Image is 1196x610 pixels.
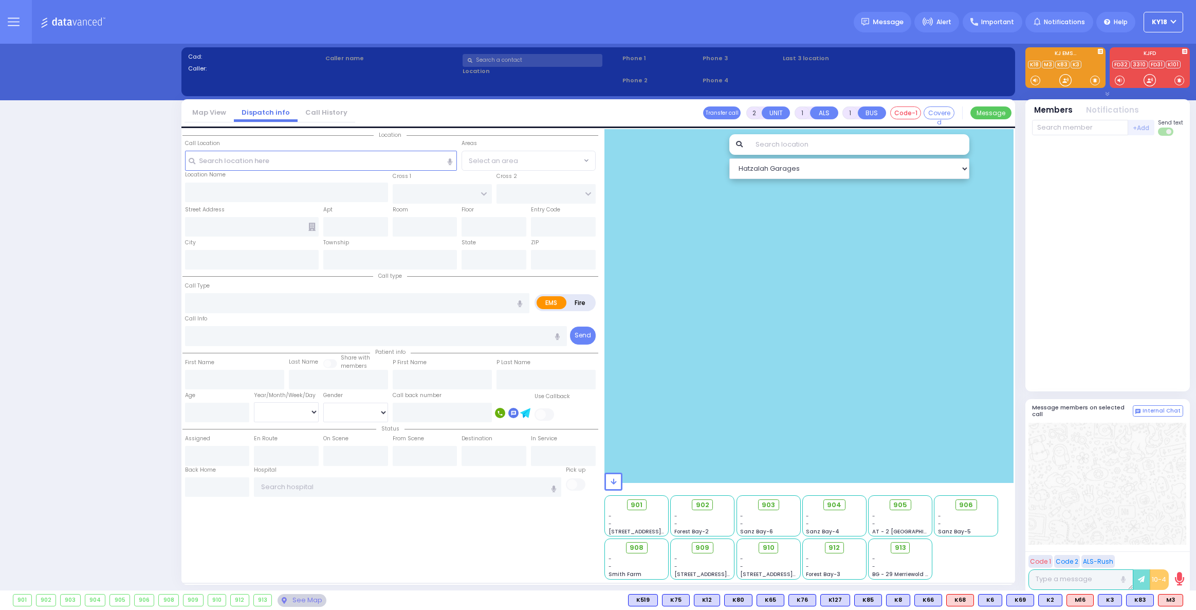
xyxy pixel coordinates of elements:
div: K85 [854,594,882,606]
label: Cross 1 [393,172,411,181]
div: BLS [1126,594,1154,606]
label: Caller name [325,54,459,63]
label: Call Location [185,139,220,148]
label: Call Info [185,315,207,323]
div: ALS [1158,594,1183,606]
span: BG - 29 Merriewold S. [872,570,930,578]
span: - [806,563,809,570]
span: Send text [1158,119,1183,127]
span: - [740,563,743,570]
button: Notifications [1086,104,1139,116]
span: - [872,563,875,570]
span: members [341,362,367,370]
span: [STREET_ADDRESS][PERSON_NAME] [674,570,771,578]
span: Select an area [469,156,518,166]
label: KJ EMS... [1025,51,1106,58]
span: - [609,520,612,528]
span: Message [873,17,904,27]
a: K3 [1071,61,1081,68]
label: Cad: [188,52,322,61]
span: Forest Bay-2 [674,528,709,535]
span: - [872,555,875,563]
input: Search a contact [463,54,602,67]
div: K69 [1006,594,1034,606]
div: 904 [85,595,105,606]
span: - [740,520,743,528]
label: First Name [185,358,214,367]
label: P Last Name [496,358,530,367]
div: BLS [757,594,784,606]
span: 903 [762,500,775,510]
a: K83 [1055,61,1070,68]
span: Forest Bay-3 [806,570,840,578]
span: [STREET_ADDRESS][PERSON_NAME] [609,528,706,535]
div: BLS [820,594,850,606]
label: Areas [462,139,477,148]
label: Back Home [185,466,216,474]
span: KY18 [1152,17,1167,27]
div: K2 [1038,594,1062,606]
span: Phone 4 [703,76,779,85]
div: K8 [886,594,910,606]
span: - [674,512,677,520]
label: Use Callback [535,392,570,401]
div: K76 [788,594,816,606]
img: comment-alt.png [1135,409,1140,414]
div: M16 [1066,594,1094,606]
div: K65 [757,594,784,606]
span: Phone 3 [703,54,779,63]
div: M3 [1158,594,1183,606]
button: ALS-Rush [1081,555,1115,568]
div: K66 [914,594,942,606]
span: Call type [373,272,407,280]
button: Send [570,327,596,345]
span: - [740,512,743,520]
div: 913 [254,595,272,606]
a: FD31 [1149,61,1165,68]
input: Search member [1032,120,1128,135]
span: [STREET_ADDRESS][PERSON_NAME] [740,570,837,578]
span: 908 [630,543,643,553]
div: BLS [978,594,1002,606]
a: K101 [1166,61,1181,68]
input: Search location [749,134,969,155]
span: 902 [696,500,709,510]
div: 910 [208,595,226,606]
button: Code 1 [1028,555,1053,568]
div: 901 [13,595,31,606]
label: Township [323,239,349,247]
a: Map View [185,107,234,117]
label: Destination [462,435,492,443]
span: - [872,520,875,528]
span: - [609,555,612,563]
div: 912 [231,595,249,606]
span: AT - 2 [GEOGRAPHIC_DATA] [872,528,948,535]
span: Help [1114,17,1128,27]
span: Alert [936,17,951,27]
button: Internal Chat [1133,405,1183,417]
label: State [462,239,476,247]
div: See map [278,594,326,607]
div: Year/Month/Week/Day [254,391,319,400]
span: Patient info [370,348,411,356]
button: BUS [858,106,886,119]
span: 912 [829,543,840,553]
div: K519 [628,594,658,606]
div: ALS [946,594,974,606]
input: Search location here [185,151,457,170]
button: UNIT [762,106,790,119]
span: 901 [631,500,642,510]
button: ALS [810,106,838,119]
label: Turn off text [1158,127,1174,137]
button: Members [1034,104,1073,116]
div: ALS [1066,594,1094,606]
div: K6 [978,594,1002,606]
div: BLS [854,594,882,606]
label: Street Address [185,206,225,214]
span: 906 [959,500,973,510]
div: 908 [159,595,178,606]
div: 903 [61,595,80,606]
div: BLS [788,594,816,606]
span: - [938,520,941,528]
label: Call back number [393,391,441,400]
